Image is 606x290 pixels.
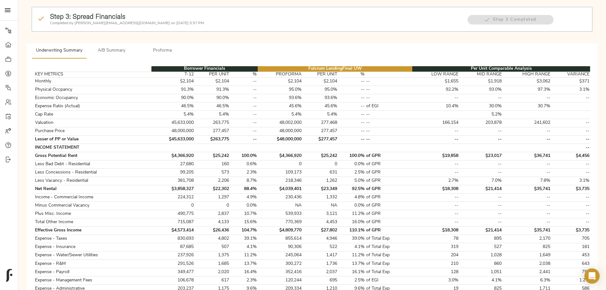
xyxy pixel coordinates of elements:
[303,102,338,110] td: 45.6%
[338,72,366,77] th: %
[503,86,551,94] td: 97.3%
[551,77,590,86] td: $371
[230,135,258,144] td: --
[366,135,412,144] td: --
[551,152,590,160] td: $4,456
[34,202,151,210] td: Minus Commercial Vacancy
[366,177,412,185] td: of GPR
[151,185,195,193] td: $3,858,327
[230,251,258,259] td: 11.2%
[366,119,412,127] td: --
[551,185,590,193] td: $3,735
[34,260,151,268] td: Expense - R&M
[551,260,590,268] td: 643
[303,210,338,218] td: 3,121
[151,160,195,168] td: 27,680
[551,226,590,235] td: $3,735
[195,86,230,94] td: 91.3%
[34,226,151,235] td: Effective Gross Income
[412,77,459,86] td: $1,655
[551,268,590,276] td: 758
[303,243,338,251] td: 522
[303,135,338,144] td: $277,457
[338,168,366,177] td: 2.5%
[551,86,590,94] td: 3.1%
[34,210,151,218] td: Plus Misc. Income
[195,243,230,251] td: 507
[338,210,366,218] td: 11.2%
[551,160,590,168] td: --
[303,110,338,119] td: 5.4%
[34,168,151,177] td: Less Concessions - Residential
[195,102,230,110] td: 46.5%
[366,235,412,243] td: of Total Exp
[151,72,195,77] th: T-12
[366,152,412,160] td: of GPR
[230,193,258,202] td: 4.9%
[412,66,590,72] th: Per Unit Comparable Analysis
[151,210,195,218] td: 490,775
[412,260,459,268] td: 210
[195,119,230,127] td: 263,775
[366,251,412,259] td: of Total Exp
[503,260,551,268] td: 2,038
[34,110,151,119] td: Cap Rate
[459,135,503,144] td: --
[551,202,590,210] td: --
[50,12,125,20] strong: Step 3: Spread Financials
[195,276,230,285] td: 617
[230,168,258,177] td: 2.3%
[503,119,551,127] td: 241,602
[303,251,338,259] td: 1,417
[303,72,338,77] th: PER UNIT
[195,218,230,226] td: 4,133
[258,72,303,77] th: PROFORMA
[195,168,230,177] td: 573
[258,152,303,160] td: $4,366,920
[34,218,151,226] td: Total Other Income
[303,77,338,86] td: $2,104
[338,193,366,202] td: 4.8%
[230,218,258,226] td: 15.6%
[338,127,366,135] td: --
[459,152,503,160] td: $23,017
[503,235,551,243] td: 2,170
[459,226,503,235] td: $21,414
[366,260,412,268] td: of Total Exp
[195,226,230,235] td: $26,436
[195,185,230,193] td: $22,302
[34,185,151,193] td: Net Rental
[195,77,230,86] td: $2,104
[303,119,338,127] td: 277,468
[584,268,600,284] div: Open Intercom Messenger
[258,168,303,177] td: 109,173
[303,160,338,168] td: 0
[303,268,338,276] td: 2,037
[503,185,551,193] td: $35,741
[303,152,338,160] td: $25,242
[412,94,459,102] td: --
[412,235,459,243] td: 78
[551,127,590,135] td: --
[230,177,258,185] td: 8.7%
[195,210,230,218] td: 2,837
[366,168,412,177] td: of GPR
[503,268,551,276] td: 2,441
[459,119,503,127] td: 203,878
[412,218,459,226] td: --
[366,160,412,168] td: of GPR
[151,243,195,251] td: 87,685
[195,94,230,102] td: 90.0%
[459,94,503,102] td: --
[151,177,195,185] td: 381,708
[366,226,412,235] td: of GPR
[34,86,151,94] td: Physical Occpancy
[338,135,366,144] td: --
[258,185,303,193] td: $4,039,401
[151,202,195,210] td: 0
[34,193,151,202] td: Income - Commercial Income
[36,47,82,55] span: Underwriting Summary
[412,177,459,185] td: 2.7%
[412,72,459,77] th: LOW RANGE
[412,251,459,259] td: 204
